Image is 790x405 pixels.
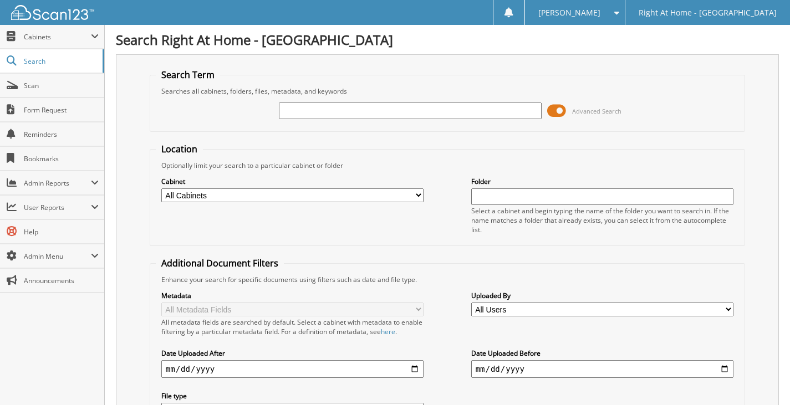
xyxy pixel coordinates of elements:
[161,291,424,300] label: Metadata
[161,348,424,358] label: Date Uploaded After
[471,206,734,234] div: Select a cabinet and begin typing the name of the folder you want to search in. If the name match...
[161,177,424,186] label: Cabinet
[471,348,734,358] label: Date Uploaded Before
[471,360,734,378] input: end
[24,81,99,90] span: Scan
[24,252,91,261] span: Admin Menu
[24,203,91,212] span: User Reports
[538,9,600,16] span: [PERSON_NAME]
[156,257,284,269] legend: Additional Document Filters
[156,86,739,96] div: Searches all cabinets, folders, files, metadata, and keywords
[381,327,395,336] a: here
[24,105,99,115] span: Form Request
[24,32,91,42] span: Cabinets
[11,5,94,20] img: scan123-logo-white.svg
[24,178,91,188] span: Admin Reports
[24,130,99,139] span: Reminders
[24,154,99,163] span: Bookmarks
[161,360,424,378] input: start
[24,227,99,237] span: Help
[471,177,734,186] label: Folder
[572,107,621,115] span: Advanced Search
[161,391,424,401] label: File type
[156,143,203,155] legend: Location
[156,69,220,81] legend: Search Term
[639,9,777,16] span: Right At Home - [GEOGRAPHIC_DATA]
[161,317,424,336] div: All metadata fields are searched by default. Select a cabinet with metadata to enable filtering b...
[116,30,779,49] h1: Search Right At Home - [GEOGRAPHIC_DATA]
[24,276,99,285] span: Announcements
[24,57,97,66] span: Search
[156,275,739,284] div: Enhance your search for specific documents using filters such as date and file type.
[156,161,739,170] div: Optionally limit your search to a particular cabinet or folder
[471,291,734,300] label: Uploaded By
